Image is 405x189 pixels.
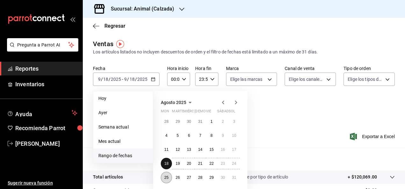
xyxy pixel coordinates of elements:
[230,76,263,82] span: Elige las marcas
[195,172,206,183] button: agosto 28, 2025
[124,77,127,82] input: --
[137,77,148,82] input: ----
[164,175,168,180] abbr: agosto 25, 2025
[172,109,186,116] abbr: Martes
[206,130,217,141] button: agosto 8, 2025
[195,116,206,127] button: julio 31, 2025
[161,144,172,155] button: agosto 11, 2025
[198,161,202,166] abbr: agosto 21, 2025
[161,116,172,127] button: julio 28, 2025
[221,161,225,166] abbr: agosto 23, 2025
[210,147,214,152] abbr: agosto 15, 2025
[161,109,169,116] abbr: Lunes
[206,158,217,169] button: agosto 22, 2025
[183,116,195,127] button: julio 30, 2025
[198,175,202,180] abbr: agosto 28, 2025
[344,66,395,71] label: Tipo de orden
[103,77,109,82] input: --
[206,116,217,127] button: agosto 1, 2025
[175,161,180,166] abbr: agosto 19, 2025
[172,158,183,169] button: agosto 19, 2025
[161,99,194,106] button: Agosto 2025
[187,119,191,124] abbr: julio 30, 2025
[183,172,195,183] button: agosto 27, 2025
[175,147,180,152] abbr: agosto 12, 2025
[285,66,336,71] label: Canal de venta
[229,144,240,155] button: agosto 17, 2025
[198,119,202,124] abbr: julio 31, 2025
[15,140,60,147] font: [PERSON_NAME]
[167,66,190,71] label: Hora inicio
[93,39,113,49] div: Ventas
[135,77,137,82] span: /
[210,161,214,166] abbr: agosto 22, 2025
[93,23,125,29] button: Regresar
[348,76,383,82] span: Elige los tipos de orden
[206,172,217,183] button: agosto 29, 2025
[222,133,224,138] abbr: agosto 9, 2025
[198,147,202,152] abbr: agosto 14, 2025
[188,133,190,138] abbr: agosto 6, 2025
[362,134,395,139] font: Exportar a Excel
[217,116,228,127] button: agosto 2, 2025
[164,161,168,166] abbr: agosto 18, 2025
[232,161,236,166] abbr: agosto 24, 2025
[98,109,148,116] span: Ayer
[348,174,377,180] p: + $120,069.00
[217,109,231,116] abbr: Sábado
[232,133,236,138] abbr: agosto 10, 2025
[206,109,211,116] abbr: Viernes
[221,147,225,152] abbr: agosto 16, 2025
[229,130,240,141] button: agosto 10, 2025
[183,130,195,141] button: agosto 6, 2025
[93,66,160,71] label: Fecha
[98,124,148,130] span: Semana actual
[233,119,235,124] abbr: agosto 3, 2025
[183,158,195,169] button: agosto 20, 2025
[206,144,217,155] button: agosto 15, 2025
[195,109,232,116] abbr: Jueves
[98,138,148,145] span: Mes actual
[195,130,206,141] button: agosto 7, 2025
[187,147,191,152] abbr: agosto 13, 2025
[175,175,180,180] abbr: agosto 26, 2025
[127,77,129,82] span: /
[161,158,172,169] button: agosto 18, 2025
[222,119,224,124] abbr: agosto 2, 2025
[164,119,168,124] abbr: julio 28, 2025
[98,77,101,82] input: --
[161,100,186,105] span: Agosto 2025
[109,77,110,82] span: /
[17,42,68,48] span: Pregunta a Parrot AI
[210,119,213,124] abbr: agosto 1, 2025
[7,38,78,52] button: Pregunta a Parrot AI
[210,133,213,138] abbr: agosto 8, 2025
[177,133,179,138] abbr: agosto 5, 2025
[161,172,172,183] button: agosto 25, 2025
[217,158,228,169] button: agosto 23, 2025
[232,175,236,180] abbr: agosto 31, 2025
[199,133,202,138] abbr: agosto 7, 2025
[98,95,148,102] span: Hoy
[229,109,235,116] abbr: Domingo
[221,175,225,180] abbr: agosto 30, 2025
[172,130,183,141] button: agosto 5, 2025
[172,144,183,155] button: agosto 12, 2025
[187,175,191,180] abbr: agosto 27, 2025
[4,46,78,53] a: Pregunta a Parrot AI
[15,65,39,72] font: Reportes
[98,152,148,159] span: Rango de fechas
[104,23,125,29] span: Regresar
[183,144,195,155] button: agosto 13, 2025
[172,172,183,183] button: agosto 26, 2025
[93,174,123,180] p: Total artículos
[351,133,395,140] button: Exportar a Excel
[217,130,228,141] button: agosto 9, 2025
[229,116,240,127] button: agosto 3, 2025
[110,77,121,82] input: ----
[116,40,124,48] img: Marcador de información sobre herramientas
[93,49,395,55] div: Los artículos listados no incluyen descuentos de orden y el filtro de fechas está limitado a un m...
[217,172,228,183] button: agosto 30, 2025
[289,76,324,82] span: Elige los canales de venta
